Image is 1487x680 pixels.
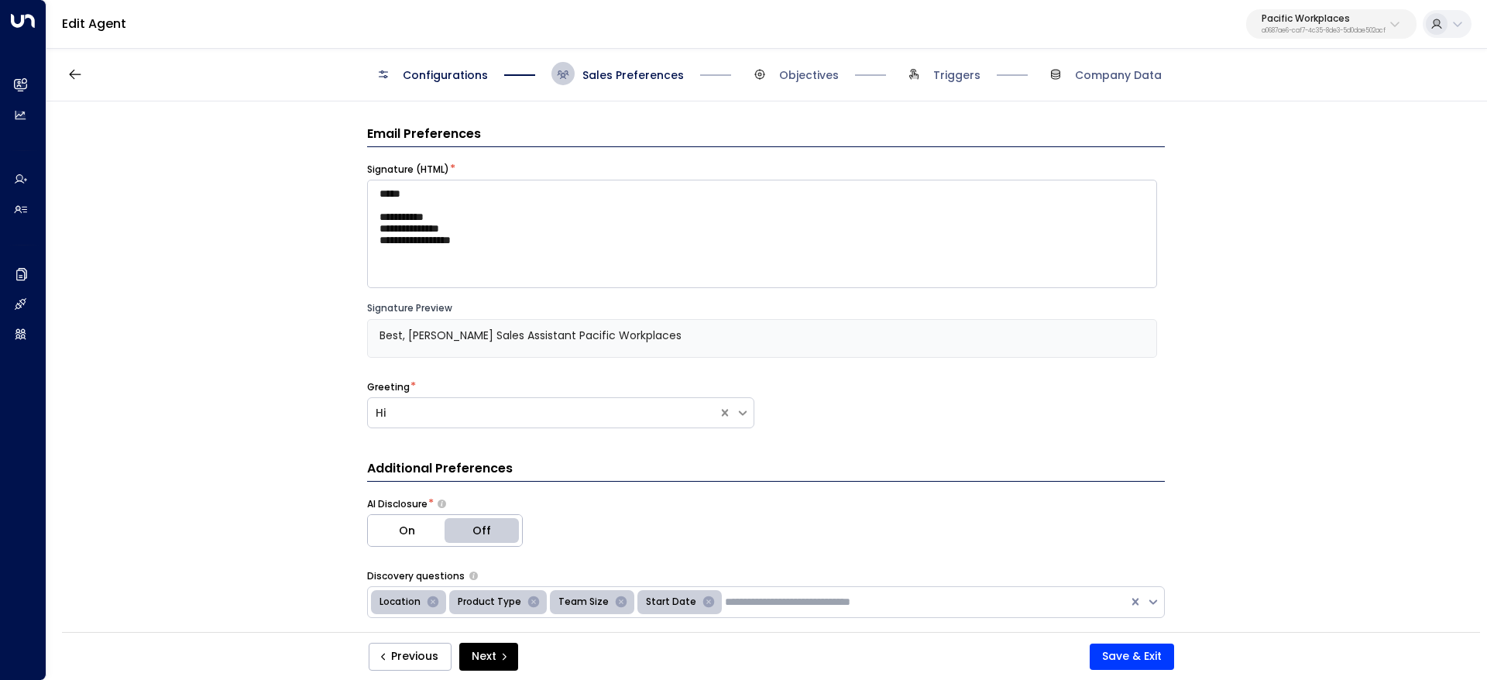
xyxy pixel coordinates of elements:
[469,572,478,580] button: Select the types of questions the agent should use to engage leads in initial emails. These help ...
[1075,67,1162,83] span: Company Data
[438,499,446,509] button: Choose whether the agent should proactively disclose its AI nature in communications or only reve...
[641,593,699,612] div: Start Date
[1262,28,1386,34] p: a0687ae6-caf7-4c35-8de3-5d0dae502acf
[376,405,710,421] div: Hi
[367,163,449,177] label: Signature (HTML)
[367,569,465,583] label: Discovery questions
[367,459,1165,482] h3: Additional Preferences
[367,497,428,511] label: AI Disclosure
[367,514,523,547] div: Platform
[1090,644,1174,670] button: Save & Exit
[779,67,839,83] span: Objectives
[369,643,452,671] button: Previous
[524,593,544,612] div: Remove Product Type
[554,593,611,612] div: Team Size
[62,15,126,33] a: Edit Agent
[367,380,410,394] label: Greeting
[611,593,631,612] div: Remove Team Size
[445,515,522,546] button: Off
[1246,9,1417,39] button: Pacific Workplacesa0687ae6-caf7-4c35-8de3-5d0dae502acf
[453,593,524,612] div: Product Type
[367,301,1157,315] div: Signature Preview
[403,67,488,83] span: Configurations
[582,67,684,83] span: Sales Preferences
[459,643,518,671] button: Next
[375,593,423,612] div: Location
[368,515,445,546] button: On
[699,593,719,612] div: Remove Start Date
[423,593,443,612] div: Remove Location
[1262,14,1386,23] p: Pacific Workplaces
[933,67,980,83] span: Triggers
[379,328,1145,344] div: Best, [PERSON_NAME] Sales Assistant Pacific Workplaces
[367,125,1165,147] h3: Email Preferences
